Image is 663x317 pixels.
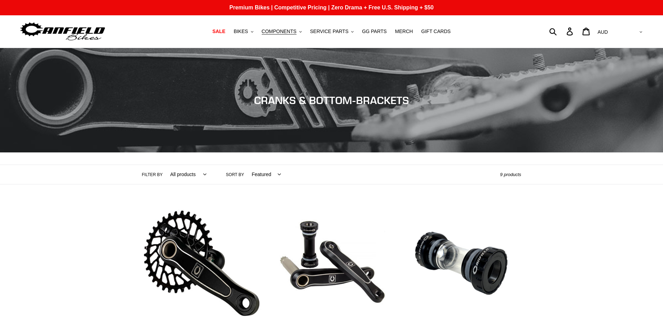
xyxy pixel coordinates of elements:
button: SERVICE PARTS [307,27,357,36]
span: MERCH [395,29,413,34]
a: GG PARTS [358,27,390,36]
span: GG PARTS [362,29,387,34]
span: 9 products [500,172,521,177]
button: BIKES [230,27,256,36]
span: CRANKS & BOTTOM-BRACKETS [254,94,409,106]
span: SERVICE PARTS [310,29,348,34]
label: Sort by [226,172,244,178]
label: Filter by [142,172,163,178]
a: MERCH [392,27,416,36]
img: Canfield Bikes [19,21,106,42]
a: GIFT CARDS [418,27,454,36]
a: SALE [209,27,229,36]
input: Search [553,24,571,39]
span: GIFT CARDS [421,29,451,34]
span: COMPONENTS [262,29,297,34]
span: SALE [212,29,225,34]
span: BIKES [234,29,248,34]
button: COMPONENTS [258,27,305,36]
